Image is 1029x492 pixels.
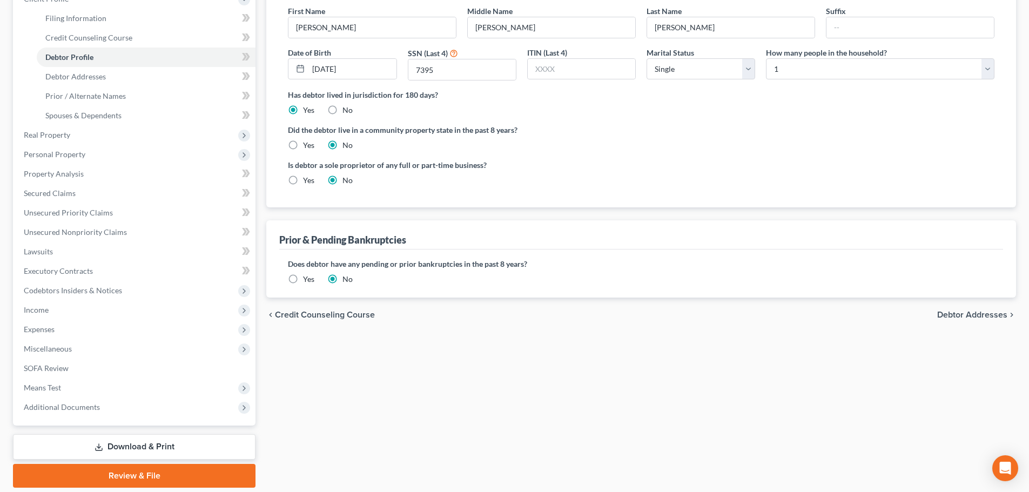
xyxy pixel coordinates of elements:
span: Secured Claims [24,188,76,198]
label: Yes [303,175,314,186]
label: Yes [303,140,314,151]
a: Credit Counseling Course [37,28,255,48]
span: Real Property [24,130,70,139]
label: No [342,274,353,285]
input: -- [647,17,815,38]
i: chevron_right [1007,311,1016,319]
label: Did the debtor live in a community property state in the past 8 years? [288,124,994,136]
a: Property Analysis [15,164,255,184]
input: -- [288,17,456,38]
label: Does debtor have any pending or prior bankruptcies in the past 8 years? [288,258,994,269]
a: Lawsuits [15,242,255,261]
span: Debtor Profile [45,52,93,62]
label: Marital Status [647,47,694,58]
span: Miscellaneous [24,344,72,353]
span: Unsecured Nonpriority Claims [24,227,127,237]
label: Suffix [826,5,846,17]
label: Has debtor lived in jurisdiction for 180 days? [288,89,994,100]
span: Expenses [24,325,55,334]
span: Codebtors Insiders & Notices [24,286,122,295]
label: How many people in the household? [766,47,887,58]
span: Credit Counseling Course [275,311,375,319]
a: Debtor Addresses [37,67,255,86]
span: Debtor Addresses [45,72,106,81]
a: Debtor Profile [37,48,255,67]
a: Secured Claims [15,184,255,203]
input: XXXX [528,59,635,79]
label: Last Name [647,5,682,17]
i: chevron_left [266,311,275,319]
button: Debtor Addresses chevron_right [937,311,1016,319]
a: Prior / Alternate Names [37,86,255,106]
span: Debtor Addresses [937,311,1007,319]
button: chevron_left Credit Counseling Course [266,311,375,319]
span: Income [24,305,49,314]
label: Yes [303,105,314,116]
a: SOFA Review [15,359,255,378]
a: Unsecured Priority Claims [15,203,255,223]
input: XXXX [408,59,516,80]
a: Review & File [13,464,255,488]
span: Credit Counseling Course [45,33,132,42]
input: M.I [468,17,635,38]
span: Personal Property [24,150,85,159]
a: Download & Print [13,434,255,460]
label: ITIN (Last 4) [527,47,567,58]
span: Filing Information [45,14,106,23]
label: No [342,175,353,186]
input: MM/DD/YYYY [308,59,396,79]
label: Is debtor a sole proprietor of any full or part-time business? [288,159,636,171]
span: Property Analysis [24,169,84,178]
a: Unsecured Nonpriority Claims [15,223,255,242]
input: -- [826,17,994,38]
span: Means Test [24,383,61,392]
span: Lawsuits [24,247,53,256]
label: Date of Birth [288,47,331,58]
label: No [342,140,353,151]
label: No [342,105,353,116]
a: Filing Information [37,9,255,28]
span: Executory Contracts [24,266,93,275]
a: Executory Contracts [15,261,255,281]
a: Spouses & Dependents [37,106,255,125]
div: Prior & Pending Bankruptcies [279,233,406,246]
label: SSN (Last 4) [408,48,448,59]
span: Additional Documents [24,402,100,412]
span: SOFA Review [24,363,69,373]
span: Prior / Alternate Names [45,91,126,100]
span: Spouses & Dependents [45,111,122,120]
label: First Name [288,5,325,17]
label: Middle Name [467,5,513,17]
span: Unsecured Priority Claims [24,208,113,217]
label: Yes [303,274,314,285]
div: Open Intercom Messenger [992,455,1018,481]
